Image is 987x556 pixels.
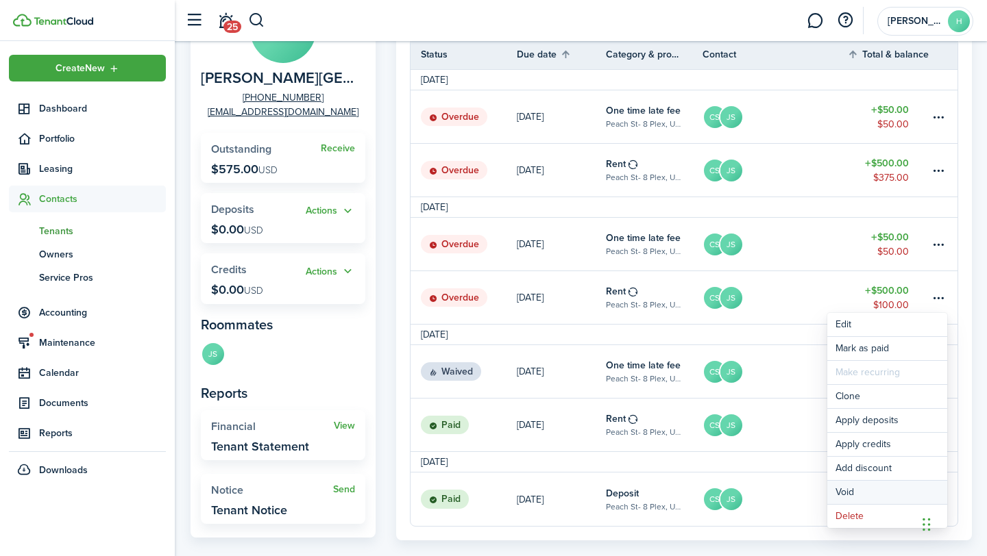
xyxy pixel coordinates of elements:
avatar-text: JS [720,287,742,309]
span: Deposits [211,201,254,217]
avatar-text: JS [720,233,742,255]
span: USD [258,163,278,177]
avatar-text: CS [704,287,726,309]
div: Chat Widget [918,490,987,556]
a: CSJS [703,271,848,324]
span: Service Pros [39,270,166,285]
th: Status [411,47,517,62]
a: CSJS [703,218,848,270]
td: [DATE] [411,327,458,342]
a: [DATE] [517,271,606,324]
status: Paid [421,416,469,435]
td: [DATE] [411,73,458,87]
a: DepositPeach St- 8 Plex, Unit 413 [606,472,703,526]
table-amount-title: $50.00 [871,230,909,244]
button: Open menu [9,55,166,81]
button: Actions [306,203,355,219]
avatar-text: CS [704,414,726,436]
a: One time late feePeach St- 8 Plex, Unit 413 [606,90,703,143]
status: Overdue [421,235,487,254]
a: Paid [411,399,517,451]
avatar-text: JS [720,361,742,383]
a: Messaging [802,3,828,38]
a: Paid [411,472,517,526]
panel-main-subtitle: Reports [201,383,365,403]
avatar-text: JS [720,414,742,436]
a: CSJS [703,90,848,143]
table-subtitle: Peach St- 8 Plex, Unit 413 [606,426,682,438]
a: CSJS [703,345,848,398]
p: [DATE] [517,418,544,432]
table-subtitle: Peach St- 8 Plex, Unit 413 [606,299,682,311]
a: [DATE] [517,399,606,451]
a: [DATE] [517,472,606,526]
a: RentPeach St- 8 Plex, Unit 413 [606,271,703,324]
table-amount-title: $500.00 [865,156,909,170]
a: $50.00$50.00 [847,90,929,143]
span: USD [244,283,263,298]
a: [PHONE_NUMBER] [243,90,324,105]
a: CSJS [703,144,848,197]
status: Overdue [421,288,487,307]
status: Overdue [421,161,487,180]
span: Tenants [39,224,166,238]
a: Overdue [411,144,517,197]
a: [DATE] [517,90,606,143]
status: Overdue [421,108,487,127]
table-amount-title: $50.00 [871,103,909,117]
widget-stats-description: Tenant Statement [211,440,309,453]
th: Contact [703,47,848,62]
a: Service Pros [9,266,166,289]
span: Contacts [39,192,166,206]
table-amount-description: $50.00 [877,244,909,259]
button: Open menu [930,290,947,306]
table-info-title: Rent [606,157,626,171]
button: Search [248,9,265,32]
span: Cleveland Summerville [201,70,358,87]
table-subtitle: Peach St- 8 Plex, Unit 413 [606,245,682,257]
a: CSJS [703,472,848,526]
button: Void [827,481,947,504]
widget-stats-title: Notice [211,484,333,496]
table-subtitle: Peach St- 8 Plex, Unit 413 [606,372,682,385]
a: $500.00$375.00 [847,144,929,197]
span: USD [244,223,263,238]
table-amount-description: $50.00 [877,117,909,131]
table-amount-description: $375.00 [873,170,909,185]
span: 25 [223,21,241,33]
p: $0.00 [211,223,263,236]
p: [DATE] [517,110,544,124]
button: Open sidebar [181,8,207,34]
td: [DATE] [411,455,458,469]
button: Open resource center [833,9,857,32]
a: Waived [411,345,517,398]
a: Notifications [212,3,239,38]
a: One time late feePeach St- 8 Plex, Unit 413 [606,345,703,398]
table-info-title: One time late fee [606,358,681,372]
span: Hannah [888,16,942,26]
a: Owners [9,242,166,266]
a: Tenants [9,219,166,242]
p: $575.00 [211,162,278,176]
avatar-text: CS [704,488,726,510]
span: Downloads [39,463,88,477]
button: Apply deposits [827,409,947,432]
button: Open menu [306,264,355,279]
span: Maintenance [39,336,166,350]
avatar-text: CS [704,160,726,181]
a: [DATE] [517,144,606,197]
div: Drag [923,504,931,545]
panel-main-subtitle: Roommates [201,314,365,335]
a: View [334,420,355,431]
a: Overdue [411,90,517,143]
widget-stats-title: Financial [211,420,334,433]
a: Mark as paid [827,337,947,360]
td: [DATE] [411,200,458,214]
button: Add discount [827,457,947,480]
th: Sort [847,46,929,62]
span: Credits [211,262,247,277]
table-info-title: Rent [606,284,626,299]
avatar-text: CS [704,233,726,255]
table-amount-description: $100.00 [873,298,909,312]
